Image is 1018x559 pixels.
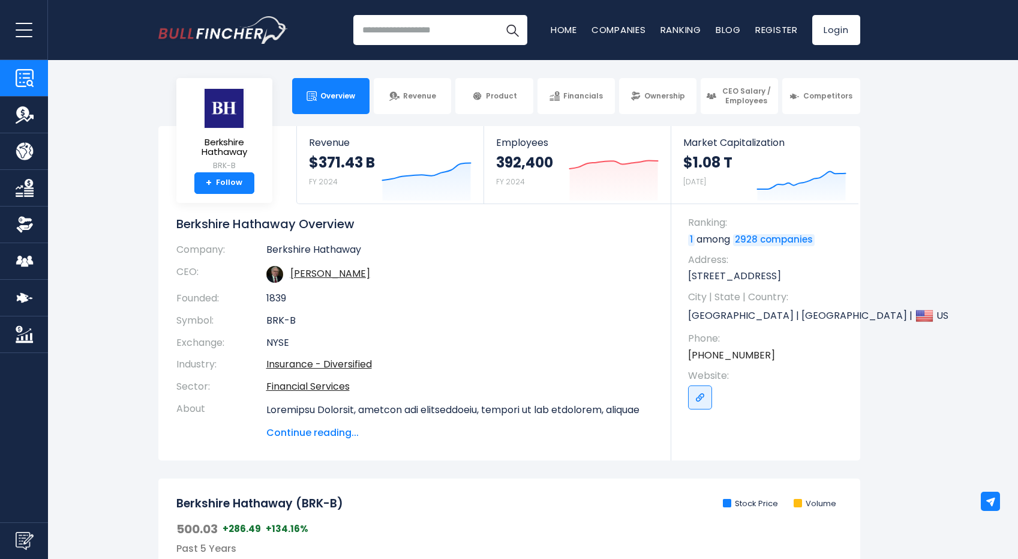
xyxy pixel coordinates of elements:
[292,78,370,114] a: Overview
[733,234,815,246] a: 2928 companies
[683,153,732,172] strong: $1.08 T
[688,369,848,382] span: Website:
[309,177,338,187] small: FY 2024
[688,332,848,345] span: Phone:
[309,137,472,148] span: Revenue
[688,253,848,267] span: Address:
[374,78,451,114] a: Revenue
[297,126,484,204] a: Revenue $371.43 B FY 2024
[812,15,860,45] a: Login
[782,78,860,114] a: Competitors
[723,499,778,509] li: Stock Price
[176,310,266,332] th: Symbol:
[266,244,653,261] td: Berkshire Hathaway
[176,497,343,512] h2: Berkshire Hathaway (BRK-B)
[176,244,266,261] th: Company:
[320,91,355,101] span: Overview
[266,379,350,393] a: Financial Services
[290,267,370,280] a: ceo
[688,349,775,362] a: [PHONE_NUMBER]
[496,153,553,172] strong: 392,400
[16,216,34,234] img: Ownership
[309,153,375,172] strong: $371.43 B
[158,16,288,44] img: Bullfincher logo
[176,288,266,310] th: Founded:
[683,137,846,148] span: Market Capitalization
[720,86,773,105] span: CEO Salary / Employees
[455,78,533,114] a: Product
[644,91,685,101] span: Ownership
[176,521,218,537] span: 500.03
[176,376,266,398] th: Sector:
[688,307,848,325] p: [GEOGRAPHIC_DATA] | [GEOGRAPHIC_DATA] | US
[403,91,436,101] span: Revenue
[266,523,308,535] span: +134.16%
[660,23,701,36] a: Ranking
[551,23,577,36] a: Home
[176,216,653,232] h1: Berkshire Hathaway Overview
[619,78,696,114] a: Ownership
[223,523,261,535] span: +286.49
[688,216,848,229] span: Ranking:
[755,23,798,36] a: Register
[688,233,848,246] p: among
[537,78,615,114] a: Financials
[688,234,695,246] a: 1
[266,332,653,354] td: NYSE
[266,357,372,371] a: Insurance - Diversified
[186,160,263,171] small: BRK-B
[671,126,858,204] a: Market Capitalization $1.08 T [DATE]
[497,15,527,45] button: Search
[803,91,852,101] span: Competitors
[158,16,287,44] a: Go to homepage
[591,23,646,36] a: Companies
[496,137,659,148] span: Employees
[683,177,706,187] small: [DATE]
[266,310,653,332] td: BRK-B
[176,542,236,555] span: Past 5 Years
[176,398,266,440] th: About
[194,172,254,194] a: +Follow
[486,91,517,101] span: Product
[484,126,671,204] a: Employees 392,400 FY 2024
[496,177,525,187] small: FY 2024
[176,261,266,288] th: CEO:
[688,270,848,283] p: [STREET_ADDRESS]
[176,332,266,354] th: Exchange:
[186,137,263,157] span: Berkshire Hathaway
[563,91,603,101] span: Financials
[206,178,212,189] strong: +
[185,88,263,172] a: Berkshire Hathaway BRK-B
[266,288,653,310] td: 1839
[176,354,266,376] th: Industry:
[794,499,836,509] li: Volume
[716,23,741,36] a: Blog
[701,78,778,114] a: CEO Salary / Employees
[266,266,283,283] img: warren-buffett.jpg
[688,291,848,304] span: City | State | Country:
[688,385,712,409] a: Go to link
[266,426,653,440] span: Continue reading...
